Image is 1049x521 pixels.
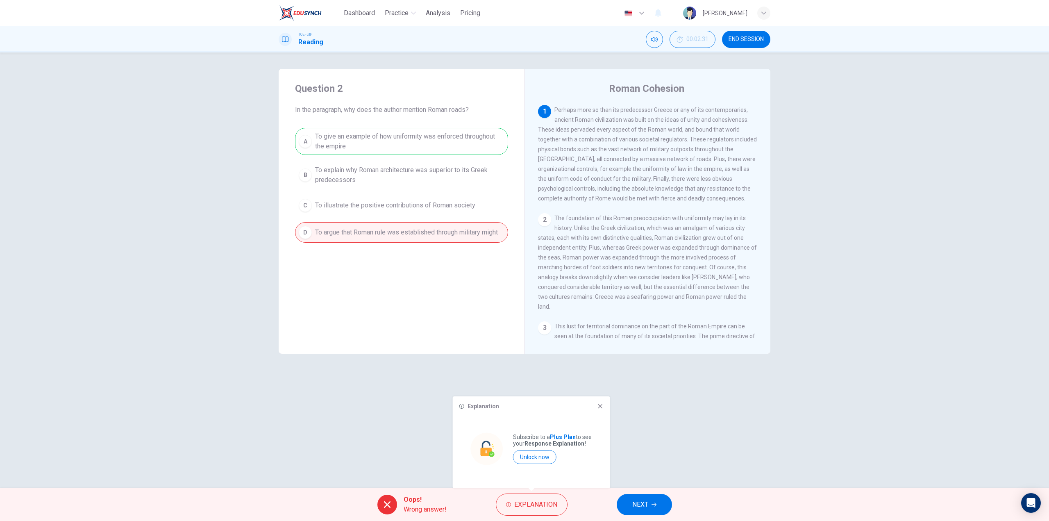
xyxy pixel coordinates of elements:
[514,499,557,510] span: Explanation
[646,31,663,48] div: Mute
[279,5,322,21] img: EduSynch logo
[609,82,684,95] h4: Roman Cohesion
[538,213,551,226] div: 2
[683,7,696,20] img: Profile picture
[538,321,551,334] div: 3
[513,450,556,464] button: Unlock now
[513,434,593,447] p: Subscribe to a to see your
[295,82,508,95] h4: Question 2
[538,323,756,448] span: This lust for territorial dominance on the part of the Roman Empire can be seen at the foundation...
[538,107,757,202] span: Perhaps more so than its predecessor Greece or any of its contemporaries, ancient Roman civilizat...
[404,505,447,514] span: Wrong answer!
[344,8,375,18] span: Dashboard
[524,440,586,447] strong: Response Explanation!
[460,8,480,18] span: Pricing
[632,499,648,510] span: NEXT
[538,105,551,118] div: 1
[1021,493,1041,513] div: Open Intercom Messenger
[404,495,447,505] span: Oops!
[729,36,764,43] span: END SESSION
[295,105,508,115] span: In the paragraph, why does the author mention Roman roads?
[298,32,311,37] span: TOEFL®
[550,434,576,440] strong: Plus Plan
[298,37,323,47] h1: Reading
[385,8,409,18] span: Practice
[468,403,499,410] h6: Explanation
[623,10,633,16] img: en
[426,8,450,18] span: Analysis
[670,31,715,48] div: Hide
[538,215,757,310] span: The foundation of this Roman preoccupation with uniformity may lay in its history. Unlike the Gre...
[703,8,747,18] div: [PERSON_NAME]
[686,36,708,43] span: 00:02:31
